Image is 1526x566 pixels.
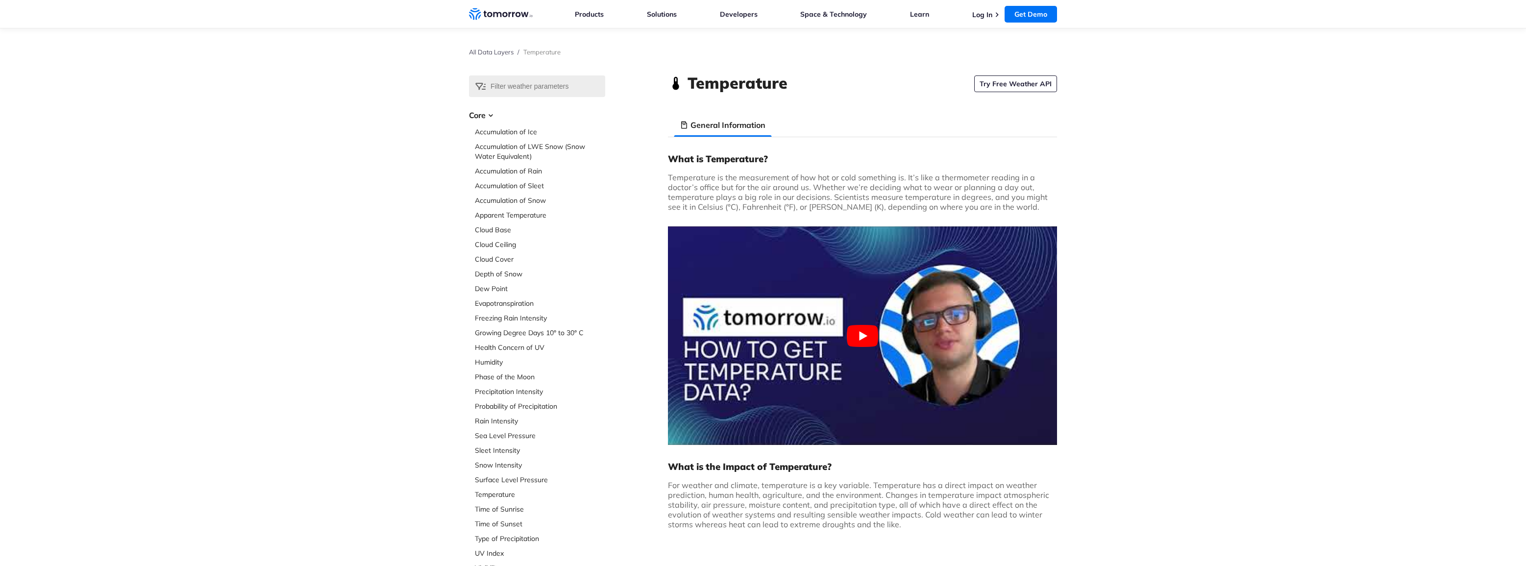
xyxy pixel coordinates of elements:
h3: General Information [690,119,765,131]
a: Type of Precipitation [475,534,605,543]
a: Solutions [647,10,677,19]
a: Time of Sunset [475,519,605,529]
button: Play Youtube video [668,226,1057,445]
a: Humidity [475,357,605,367]
a: Dew Point [475,284,605,294]
span: / [517,48,519,56]
a: Try Free Weather API [974,75,1057,92]
a: Log In [972,10,992,19]
a: Time of Sunrise [475,504,605,514]
p: For weather and climate, temperature is a key variable. Temperature has a direct impact on weathe... [668,480,1057,529]
h3: Core [469,109,605,121]
h1: Temperature [688,72,788,94]
a: UV Index [475,548,605,558]
a: Temperature [475,490,605,499]
h3: What is the Impact of Temperature? [668,461,1057,472]
a: Accumulation of Snow [475,196,605,205]
span: Temperature [523,48,561,56]
a: Phase of the Moon [475,372,605,382]
a: Health Concern of UV [475,343,605,352]
a: Learn [910,10,929,19]
a: Growing Degree Days 10° to 30° C [475,328,605,338]
a: Space & Technology [800,10,867,19]
a: Accumulation of Sleet [475,181,605,191]
p: Temperature is the measurement of how hot or cold something is. It’s like a thermometer reading i... [668,172,1057,212]
a: Surface Level Pressure [475,475,605,485]
a: Precipitation Intensity [475,387,605,396]
a: Sleet Intensity [475,445,605,455]
a: Accumulation of Rain [475,166,605,176]
a: Cloud Ceiling [475,240,605,249]
input: Filter weather parameters [469,75,605,97]
li: General Information [674,113,771,137]
a: Accumulation of LWE Snow (Snow Water Equivalent) [475,142,605,161]
a: Cloud Cover [475,254,605,264]
a: Home link [469,7,533,22]
a: Evapotranspiration [475,298,605,308]
a: Accumulation of Ice [475,127,605,137]
a: All Data Layers [469,48,514,56]
a: Snow Intensity [475,460,605,470]
a: Apparent Temperature [475,210,605,220]
a: Get Demo [1005,6,1057,23]
a: Cloud Base [475,225,605,235]
a: Products [575,10,604,19]
h3: What is Temperature? [668,153,1057,165]
a: Probability of Precipitation [475,401,605,411]
a: Freezing Rain Intensity [475,313,605,323]
a: Developers [720,10,758,19]
a: Sea Level Pressure [475,431,605,441]
a: Depth of Snow [475,269,605,279]
a: Rain Intensity [475,416,605,426]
